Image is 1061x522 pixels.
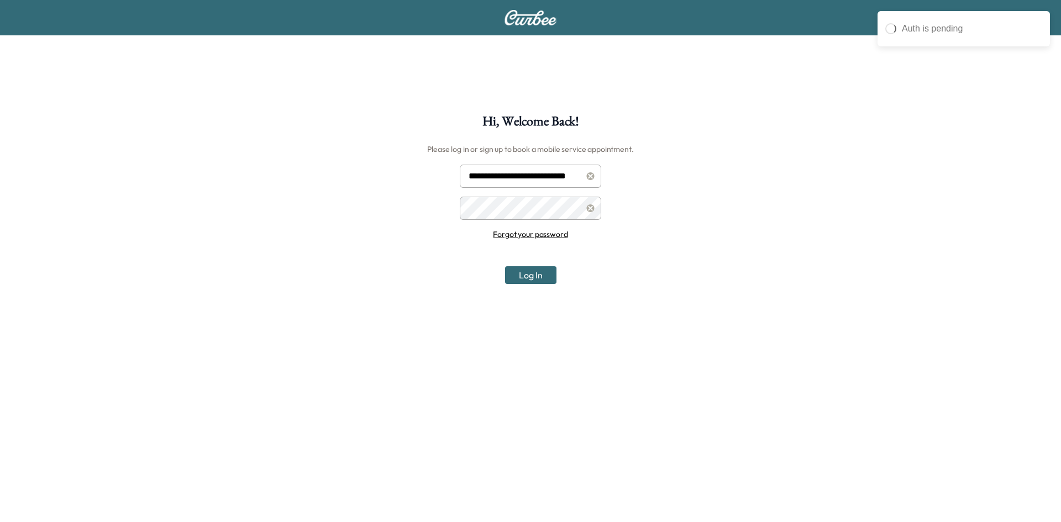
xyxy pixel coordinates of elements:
h1: Hi, Welcome Back! [482,115,579,134]
div: Auth is pending [902,22,1042,35]
img: Curbee Logo [504,10,557,25]
a: Forgot your password [493,229,568,239]
button: Log In [505,266,556,284]
h6: Please log in or sign up to book a mobile service appointment. [427,140,633,158]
